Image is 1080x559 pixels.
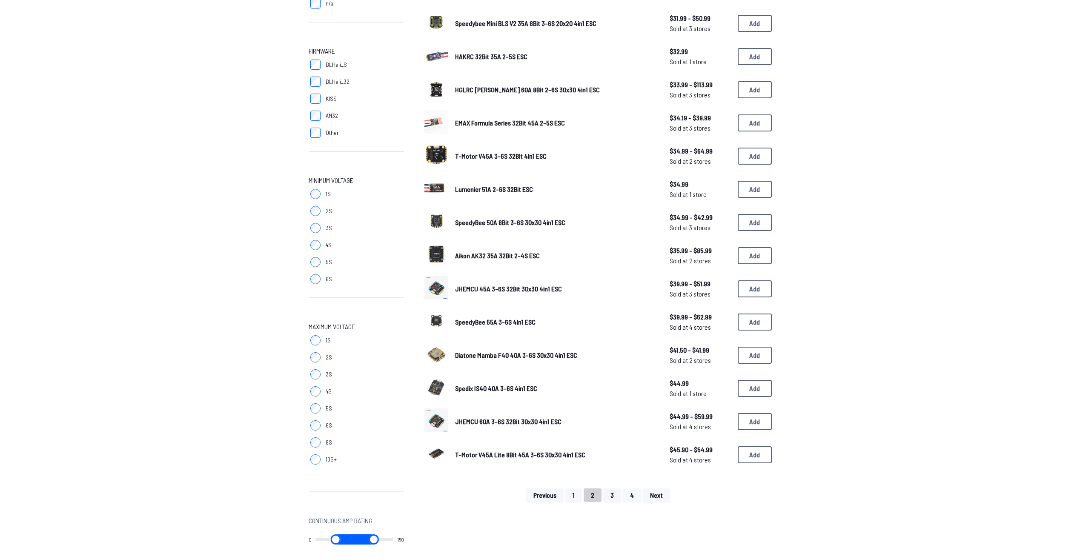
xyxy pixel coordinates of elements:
[424,242,448,266] img: image
[424,77,448,103] a: image
[455,217,656,228] a: SpeedyBee 50A 8Bit 3-6S 30x30 4in1 ESC
[424,408,448,432] img: image
[670,445,731,455] span: $45.90 - $54.99
[424,43,448,70] a: image
[670,46,731,57] span: $32.99
[455,417,561,425] span: JHEMCU 60A 3-6S 32Bit 30x30 4in1 ESC
[670,388,731,399] span: Sold at 1 store
[424,10,448,37] a: image
[310,128,321,138] input: Other
[424,242,448,269] a: image
[310,369,321,379] input: 3S
[455,451,585,459] span: T-Motor V45A Lite 8Bit 45A 3-6S 30x30 4in1 ESC
[424,209,448,233] img: image
[670,279,731,289] span: $39.99 - $51.99
[738,280,772,297] button: Add
[326,128,339,137] span: Other
[310,274,321,284] input: 6S
[455,52,527,60] span: HAKRC 32Bit 35A 2-5S ESC
[455,383,656,394] a: Spedix IS40 40A 3-6S 4in1 ESC
[424,442,448,468] a: image
[455,119,565,127] span: EMAX Formula Series 32Bit 45A 2-5S ESC
[326,190,331,198] span: 1S
[326,77,349,86] span: BLHeli_32
[326,224,332,232] span: 3S
[738,114,772,131] button: Add
[326,207,332,215] span: 2S
[455,218,565,226] span: SpeedyBee 50A 8Bit 3-6S 30x30 4in1 ESC
[670,411,731,422] span: $44.99 - $59.99
[424,375,448,402] a: image
[670,345,731,355] span: $41.50 - $41.99
[310,257,321,267] input: 5S
[738,48,772,65] button: Add
[424,375,448,399] img: image
[670,179,731,189] span: $34.99
[455,86,600,94] span: HGLRC [PERSON_NAME] 60A 8Bit 2-6S 30x30 4in1 ESC
[670,322,731,332] span: Sold at 4 stores
[424,342,448,368] a: image
[670,156,731,166] span: Sold at 2 stores
[670,189,731,200] span: Sold at 1 store
[326,336,331,345] span: 1S
[455,350,656,360] a: Diatone Mamba F40 40A 3-6S 30x30 4in1 ESC
[424,342,448,366] img: image
[603,488,621,502] button: 3
[670,212,731,222] span: $34.99 - $42.99
[455,185,533,193] span: Lumenier 51A 2-6S 32Bit ESC
[533,492,556,499] span: Previous
[455,416,656,427] a: JHEMCU 60A 3-6S 32Bit 30x30 4in1 ESC
[738,446,772,463] button: Add
[738,148,772,165] button: Add
[565,488,582,502] button: 1
[670,123,731,133] span: Sold at 3 stores
[738,314,772,331] button: Add
[670,146,731,156] span: $34.99 - $64.99
[326,275,332,283] span: 6S
[310,206,321,216] input: 2S
[670,312,731,322] span: $39.99 - $62.99
[424,309,448,335] a: image
[455,151,656,161] a: T-Motor V45A 3-6S 32Bit 4in1 ESC
[650,492,663,499] span: Next
[424,110,448,136] a: image
[310,94,321,104] input: KISS
[310,335,321,345] input: 1S
[309,536,312,543] output: 0
[424,176,448,200] img: image
[310,111,321,121] input: AM32
[424,176,448,202] a: image
[326,387,332,396] span: 4S
[310,454,321,465] input: 10S+
[309,516,372,526] span: Continuous Amp Rating
[738,214,772,231] button: Add
[309,175,353,185] span: Minimum Voltage
[455,18,656,29] a: Speedybee Mini BLS V2 35A 8Bit 3-6S 20x20 4in1 ESC
[455,318,536,326] span: SpeedyBee 55A 3-6S 4in1 ESC
[643,488,670,502] button: Next
[424,276,448,299] img: image
[670,57,731,67] span: Sold at 1 store
[455,184,656,194] a: Lumenier 51A 2-6S 32Bit ESC
[738,247,772,264] button: Add
[310,240,321,250] input: 4S
[670,289,731,299] span: Sold at 3 stores
[326,94,337,103] span: KISS
[670,80,731,90] span: $33.99 - $113.99
[670,256,731,266] span: Sold at 2 stores
[326,421,332,430] span: 6S
[670,222,731,233] span: Sold at 3 stores
[670,422,731,432] span: Sold at 4 stores
[326,455,337,464] span: 10S+
[455,450,656,460] a: T-Motor V45A Lite 8Bit 45A 3-6S 30x30 4in1 ESC
[455,251,656,261] a: Aikon AK32 35A 32Bit 2-4S ESC
[310,223,321,233] input: 3S
[326,438,332,447] span: 8S
[455,384,537,392] span: Spedix IS40 40A 3-6S 4in1 ESC
[670,355,731,365] span: Sold at 2 stores
[424,110,448,134] img: image
[738,380,772,397] button: Add
[738,347,772,364] button: Add
[455,118,656,128] a: EMAX Formula Series 32Bit 45A 2-5S ESC
[623,488,641,502] button: 4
